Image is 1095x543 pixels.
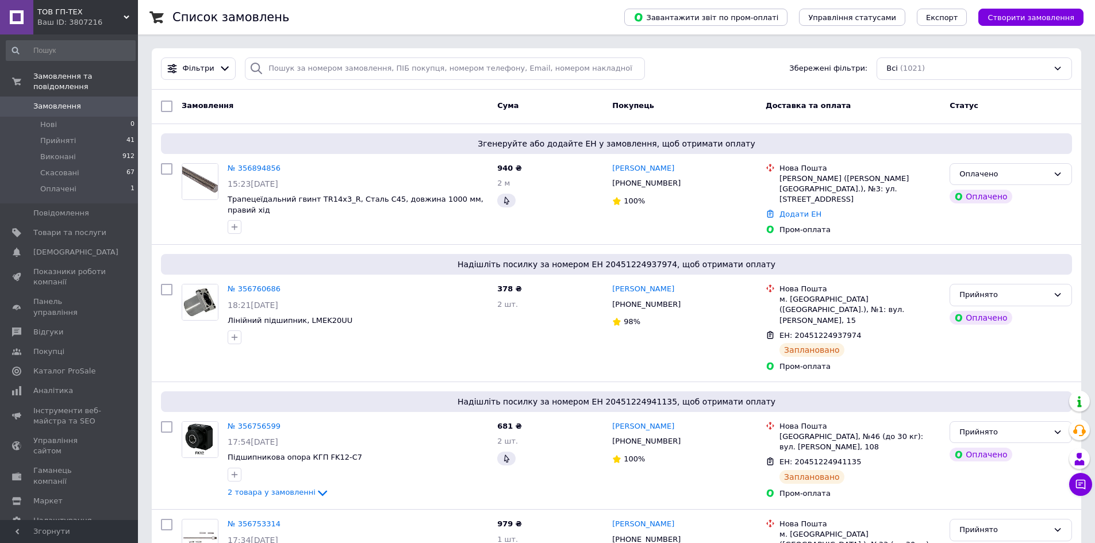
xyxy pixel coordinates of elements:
span: 15:23[DATE] [228,179,278,188]
span: 0 [130,120,135,130]
span: 912 [122,152,135,162]
span: Скасовані [40,168,79,178]
div: Оплачено [950,190,1012,203]
a: [PERSON_NAME] [612,163,674,174]
span: Статус [950,101,978,110]
h1: Список замовлень [172,10,289,24]
div: [PERSON_NAME] ([PERSON_NAME][GEOGRAPHIC_DATA].), №3: ул. [STREET_ADDRESS] [779,174,940,205]
input: Пошук за номером замовлення, ПІБ покупця, номером телефону, Email, номером накладної [245,57,645,80]
span: Каталог ProSale [33,366,95,376]
span: Аналітика [33,386,73,396]
span: Фільтри [183,63,214,74]
span: 2 шт. [497,300,518,309]
a: № 356756599 [228,422,281,430]
span: Управління сайтом [33,436,106,456]
span: ТОВ ГП-ТЕХ [37,7,124,17]
span: 378 ₴ [497,284,522,293]
div: Прийнято [959,426,1048,438]
img: Фото товару [182,284,218,320]
div: Прийнято [959,524,1048,536]
div: Пром-оплата [779,225,940,235]
span: Надішліть посилку за номером ЕН 20451224941135, щоб отримати оплату [166,396,1067,407]
span: Налаштування [33,515,92,526]
span: 100% [624,455,645,463]
span: ЕН: 20451224941135 [779,457,861,466]
span: Панель управління [33,296,106,317]
div: Ваш ID: 3807216 [37,17,138,28]
span: 41 [126,136,135,146]
span: Всі [886,63,898,74]
a: Трапецеїдальний гвинт TR14x3_R, Сталь C45, довжина 1000 мм, правий хід [228,195,483,214]
span: 2 шт. [497,437,518,445]
div: Оплачено [959,168,1048,180]
div: Нова Пошта [779,519,940,529]
button: Завантажити звіт по пром-оплаті [624,9,787,26]
span: Замовлення та повідомлення [33,71,138,92]
span: 18:21[DATE] [228,301,278,310]
span: Повідомлення [33,208,89,218]
span: Замовлення [182,101,233,110]
div: [PHONE_NUMBER] [610,176,683,191]
span: Експорт [926,13,958,22]
span: Товари та послуги [33,228,106,238]
a: Фото товару [182,284,218,321]
span: Згенеруйте або додайте ЕН у замовлення, щоб отримати оплату [166,138,1067,149]
span: 940 ₴ [497,164,522,172]
span: Маркет [33,496,63,506]
span: [DEMOGRAPHIC_DATA] [33,247,118,257]
span: 2 м [497,179,510,187]
button: Експорт [917,9,967,26]
a: Створити замовлення [967,13,1084,21]
span: Управління статусами [808,13,896,22]
a: Фото товару [182,421,218,458]
a: Фото товару [182,163,218,200]
div: Прийнято [959,289,1048,301]
div: [PHONE_NUMBER] [610,297,683,312]
a: № 356753314 [228,519,281,528]
span: Надішліть посилку за номером ЕН 20451224937974, щоб отримати оплату [166,259,1067,270]
a: Лінійний підшипник, LMEK20UU [228,316,352,325]
span: Виконані [40,152,76,162]
span: 1 [130,184,135,194]
div: Оплачено [950,448,1012,461]
span: 100% [624,197,645,205]
span: 2 товара у замовленні [228,488,316,497]
span: 681 ₴ [497,422,522,430]
a: [PERSON_NAME] [612,284,674,295]
button: Управління статусами [799,9,905,26]
span: Збережені фільтри: [789,63,867,74]
span: 17:54[DATE] [228,437,278,446]
span: (1021) [900,64,925,72]
div: Заплановано [779,470,844,484]
span: 67 [126,168,135,178]
span: Створити замовлення [988,13,1074,22]
a: № 356760686 [228,284,281,293]
span: Інструменти веб-майстра та SEO [33,406,106,426]
div: м. [GEOGRAPHIC_DATA] ([GEOGRAPHIC_DATA].), №1: вул. [PERSON_NAME], 15 [779,294,940,326]
span: Прийняті [40,136,76,146]
a: [PERSON_NAME] [612,519,674,530]
button: Чат з покупцем [1069,473,1092,496]
div: Нова Пошта [779,163,940,174]
span: Замовлення [33,101,81,111]
img: Фото товару [182,164,218,199]
span: 98% [624,317,640,326]
span: Гаманець компанії [33,465,106,486]
a: № 356894856 [228,164,281,172]
span: Доставка та оплата [766,101,851,110]
a: [PERSON_NAME] [612,421,674,432]
span: ЕН: 20451224937974 [779,331,861,340]
span: Покупець [612,101,654,110]
span: 979 ₴ [497,519,522,528]
div: Нова Пошта [779,284,940,294]
span: Нові [40,120,57,130]
span: Оплачені [40,184,76,194]
div: Пром-оплата [779,488,940,499]
button: Створити замовлення [978,9,1084,26]
img: Фото товару [182,422,218,457]
input: Пошук [6,40,136,61]
a: Додати ЕН [779,210,821,218]
div: Нова Пошта [779,421,940,432]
